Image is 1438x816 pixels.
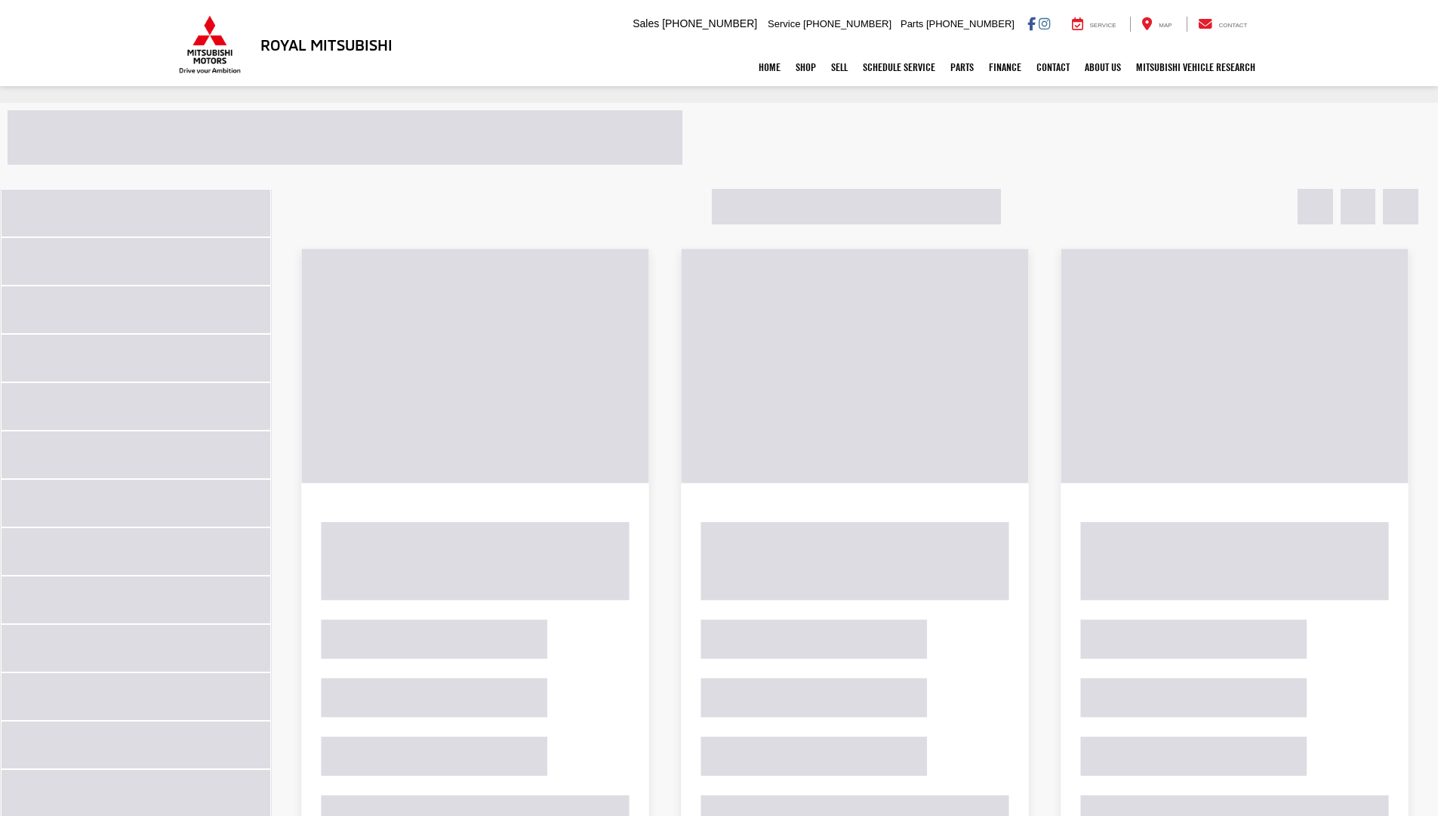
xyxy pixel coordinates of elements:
a: About Us [1077,48,1129,86]
a: Shop [788,48,824,86]
span: [PHONE_NUMBER] [662,17,757,29]
a: Service [1061,17,1128,32]
span: Service [1090,22,1116,29]
span: Sales [633,17,659,29]
span: Map [1159,22,1172,29]
a: Schedule Service: Opens in a new tab [855,48,943,86]
h3: Royal Mitsubishi [260,36,393,53]
a: Parts: Opens in a new tab [943,48,981,86]
span: Service [768,18,800,29]
a: Contact [1029,48,1077,86]
span: Parts [901,18,923,29]
a: Map [1130,17,1183,32]
a: Contact [1187,17,1259,32]
a: Instagram: Click to visit our Instagram page [1039,17,1050,29]
span: Contact [1218,22,1247,29]
a: Finance [981,48,1029,86]
a: Facebook: Click to visit our Facebook page [1027,17,1036,29]
span: [PHONE_NUMBER] [926,18,1015,29]
img: Mitsubishi [176,15,244,74]
a: Sell [824,48,855,86]
a: Home [751,48,788,86]
span: [PHONE_NUMBER] [803,18,891,29]
a: Mitsubishi Vehicle Research [1129,48,1263,86]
